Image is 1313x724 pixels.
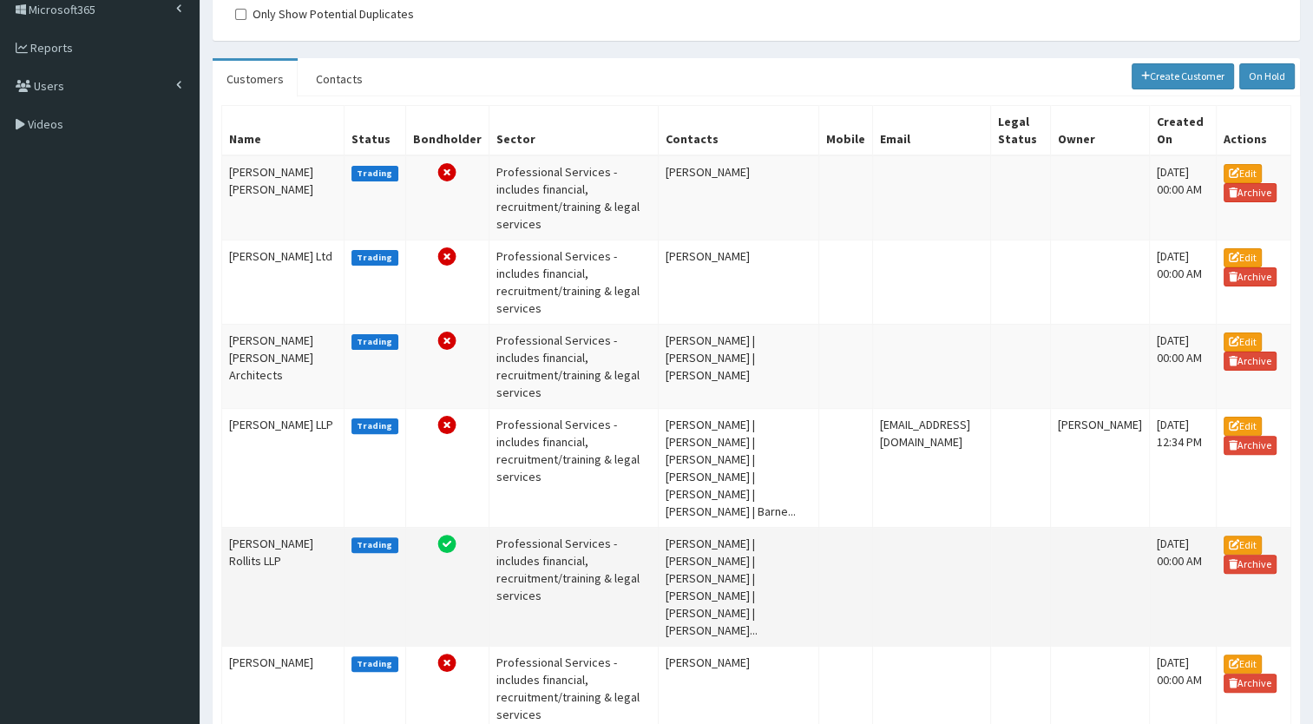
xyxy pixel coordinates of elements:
span: Users [34,78,64,94]
a: Create Customer [1132,63,1235,89]
label: Trading [351,250,398,266]
td: [PERSON_NAME] [658,240,818,324]
th: Sector [489,105,658,155]
th: Status [345,105,406,155]
td: Professional Services - includes financial, recruitment/training & legal services [489,240,658,324]
th: Bondholder [405,105,489,155]
a: Edit [1224,655,1262,674]
a: Contacts [302,61,377,97]
th: Owner [1050,105,1149,155]
td: [PERSON_NAME] | [PERSON_NAME] | [PERSON_NAME] [658,324,818,408]
td: [PERSON_NAME] [PERSON_NAME] Architects [222,324,345,408]
td: Professional Services - includes financial, recruitment/training & legal services [489,527,658,646]
a: Archive [1224,674,1277,693]
span: Videos [28,116,63,132]
label: Trading [351,656,398,672]
a: Archive [1224,183,1277,202]
a: Archive [1224,555,1277,574]
th: Created On [1149,105,1216,155]
td: Professional Services - includes financial, recruitment/training & legal services [489,324,658,408]
td: [PERSON_NAME] | [PERSON_NAME] | [PERSON_NAME] | [PERSON_NAME] | [PERSON_NAME] | [PERSON_NAME]... [658,527,818,646]
td: Professional Services - includes financial, recruitment/training & legal services [489,155,658,240]
label: Only Show Potential Duplicates [235,5,414,23]
th: Email [872,105,991,155]
td: [DATE] 12:34 PM [1149,408,1216,527]
a: On Hold [1239,63,1295,89]
label: Trading [351,418,398,434]
td: [DATE] 00:00 AM [1149,527,1216,646]
td: [PERSON_NAME] | [PERSON_NAME] | [PERSON_NAME] | [PERSON_NAME] | [PERSON_NAME] | [PERSON_NAME] | B... [658,408,818,527]
td: [DATE] 00:00 AM [1149,324,1216,408]
a: Edit [1224,248,1262,267]
a: Edit [1224,164,1262,183]
td: [PERSON_NAME] [1050,408,1149,527]
a: Edit [1224,417,1262,436]
td: [PERSON_NAME] [658,155,818,240]
a: Archive [1224,436,1277,455]
td: [PERSON_NAME] Rollits LLP [222,527,345,646]
a: Archive [1224,352,1277,371]
th: Mobile [818,105,872,155]
label: Trading [351,166,398,181]
th: Contacts [658,105,818,155]
a: Edit [1224,536,1262,555]
th: Legal Status [991,105,1050,155]
td: [EMAIL_ADDRESS][DOMAIN_NAME] [872,408,991,527]
input: Only Show Potential Duplicates [235,9,246,20]
a: Edit [1224,332,1262,352]
label: Trading [351,537,398,553]
td: [PERSON_NAME] LLP [222,408,345,527]
label: Trading [351,334,398,350]
td: [PERSON_NAME] [PERSON_NAME] [222,155,345,240]
th: Actions [1216,105,1290,155]
a: Customers [213,61,298,97]
a: Archive [1224,267,1277,286]
td: Professional Services - includes financial, recruitment/training & legal services [489,408,658,527]
span: Microsoft365 [29,2,95,17]
th: Name [222,105,345,155]
span: Reports [30,40,73,56]
td: [DATE] 00:00 AM [1149,155,1216,240]
td: [DATE] 00:00 AM [1149,240,1216,324]
td: [PERSON_NAME] Ltd [222,240,345,324]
